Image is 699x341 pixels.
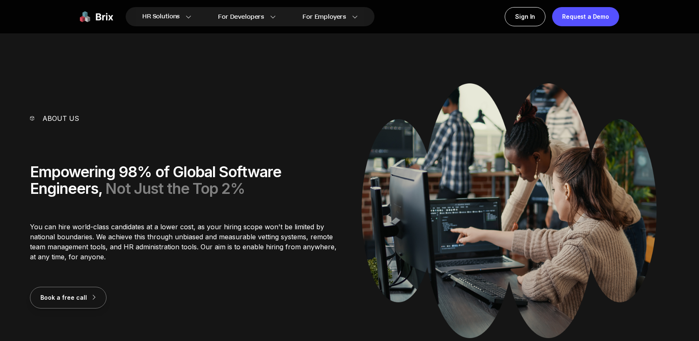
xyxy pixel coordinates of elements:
[30,222,338,262] p: You can hire world-class candidates at a lower cost, as your hiring scope won't be limited by nat...
[42,113,79,123] p: About us
[30,116,34,120] img: vector
[142,10,180,23] span: HR Solutions
[105,179,245,198] span: Not Just the Top 2%
[362,83,657,338] img: About Us
[552,7,619,26] a: Request a Demo
[30,163,338,197] div: Empowering 98% of Global Software Engineers,
[505,7,545,26] a: Sign In
[30,293,107,301] a: Book a free call
[218,13,264,21] span: For Developers
[30,287,107,308] button: Book a free call
[302,13,346,21] span: For Employers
